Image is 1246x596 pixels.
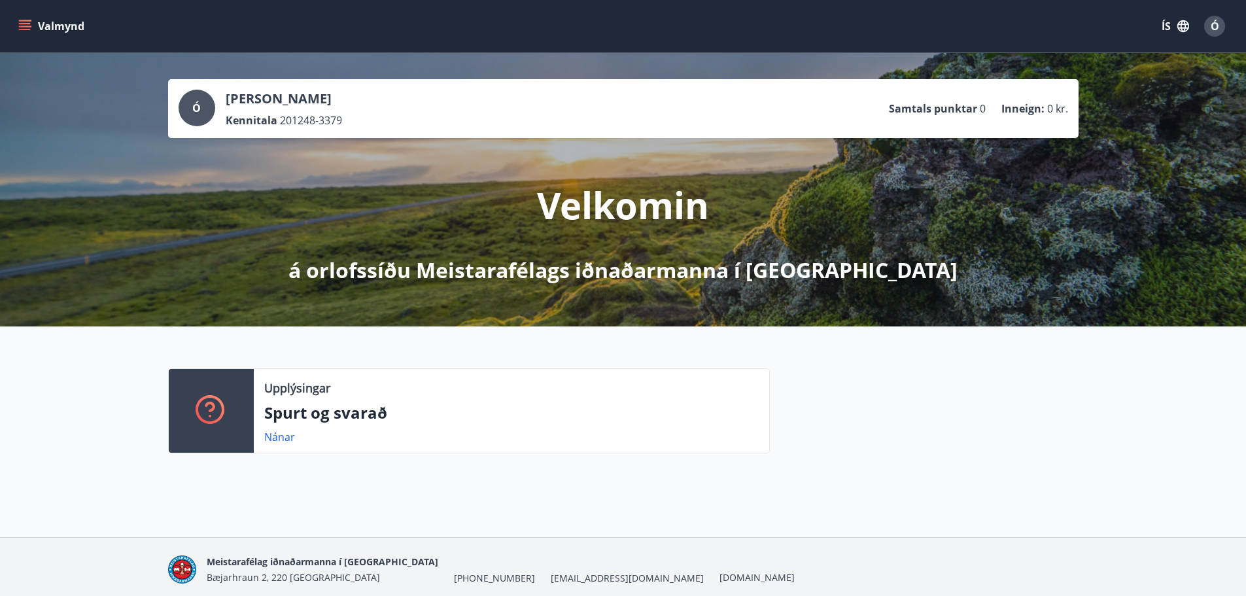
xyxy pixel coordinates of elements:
p: Inneign : [1001,101,1045,116]
span: 0 kr. [1047,101,1068,116]
p: Kennitala [226,113,277,128]
button: menu [16,14,90,38]
span: Ó [192,101,201,115]
span: 0 [980,101,986,116]
p: Spurt og svarað [264,402,759,424]
p: Samtals punktar [889,101,977,116]
span: [EMAIL_ADDRESS][DOMAIN_NAME] [551,572,704,585]
p: [PERSON_NAME] [226,90,342,108]
a: Nánar [264,430,295,444]
span: 201248-3379 [280,113,342,128]
p: Upplýsingar [264,379,330,396]
img: xAqkTstvGIK3RH6WUHaSNl0FXhFMcw6GozjSeQUd.png [168,555,196,584]
button: ÍS [1154,14,1196,38]
span: Meistarafélag iðnaðarmanna í [GEOGRAPHIC_DATA] [207,555,438,568]
p: Velkomin [537,180,709,230]
button: Ó [1199,10,1230,42]
span: [PHONE_NUMBER] [454,572,535,585]
span: Bæjarhraun 2, 220 [GEOGRAPHIC_DATA] [207,571,380,584]
a: [DOMAIN_NAME] [719,571,795,584]
p: á orlofssíðu Meistarafélags iðnaðarmanna í [GEOGRAPHIC_DATA] [288,256,958,285]
span: Ó [1211,19,1219,33]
